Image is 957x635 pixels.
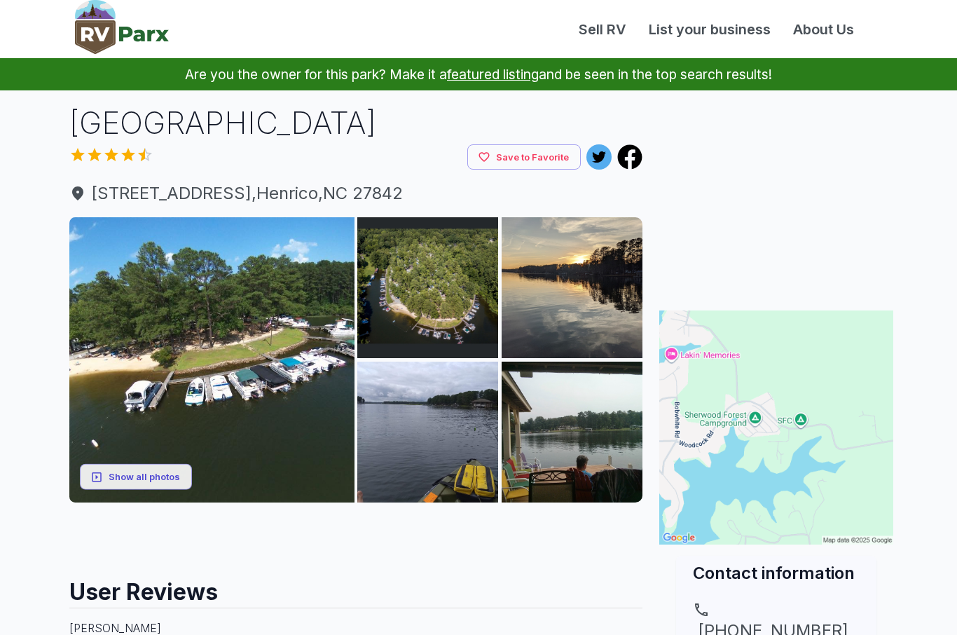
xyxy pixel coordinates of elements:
[17,58,940,90] p: Are you the owner for this park? Make it a and be seen in the top search results!
[69,181,642,206] a: [STREET_ADDRESS],Henrico,NC 27842
[357,362,498,503] img: AAcXr8qFK-CPXXlm0xvtE8mBEgSIFyNzFhKaJIYwM9QBWoDdpUfK-sZjfVaDACpd05GE4US1CT1B2N954AscZENGox0zvlgtF...
[447,66,539,83] a: featured listing
[782,19,865,40] a: About Us
[69,217,354,503] img: AAcXr8pk_SyZsOtOb4mm2bxNhUV_qsuZD0yBB9m1D6eDx0xcP2Zd6MzE6VkVILyEiGjwZwdOpJQm0FlcrDecjc0-mVZYeG6VG...
[69,503,642,566] iframe: Advertisement
[659,310,893,545] img: Map for Sherwood Forest Campground
[69,181,642,206] span: [STREET_ADDRESS] , Henrico , NC 27842
[693,561,860,585] h2: Contact information
[467,144,581,170] button: Save to Favorite
[659,102,893,277] iframe: Advertisement
[80,464,192,490] button: Show all photos
[69,566,642,608] h2: User Reviews
[502,362,642,503] img: AAcXr8oFeMQSS687A3xJHOOIOeA7KQvw4xFOXgmtK9-7jawLFe5Bxp0WiR2ttuOR89w_R05AJiE-KO08vk3PetIjQBopzMXY5...
[567,19,638,40] a: Sell RV
[357,217,498,358] img: AAcXr8o98vKCB2hYP2T5Lh81RfolL7Q6mZn9Z7yCSfh_zV1i6WGQLDXH3B9dREpfFf299JM7T6L1j5Xpp7TSjgzYhL9Bt7sfw...
[69,102,642,144] h1: [GEOGRAPHIC_DATA]
[638,19,782,40] a: List your business
[502,217,642,358] img: AAcXr8pMrhXuPwRc3inJiDUbvldnPVOXCI8kEBwp8nVe64s1xuEHVqeK-OX9Nmmkco-WIBiU4_zJ6Y0ZiX45iWWOnJLXZWCA5...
